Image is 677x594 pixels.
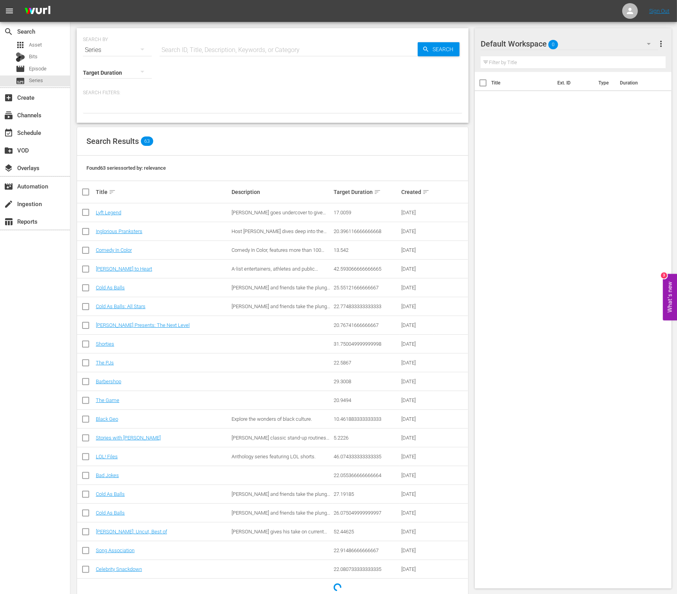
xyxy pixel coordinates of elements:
[401,187,433,197] div: Created
[422,188,429,196] span: sort
[656,34,666,53] button: more_vert
[663,274,677,320] button: Open Feedback Widget
[4,182,13,191] span: Automation
[232,247,324,265] span: Comedy In Color, features more than 100 original performances from the next generation of comics.
[401,491,433,497] div: [DATE]
[141,136,153,146] span: 63
[86,165,166,171] span: Found 63 series sorted by: relevance
[96,472,119,478] a: Bad Jokes
[96,247,132,253] a: Comedy In Color
[334,266,399,272] div: 42.593066666666665
[401,285,433,291] div: [DATE]
[548,36,558,53] span: 0
[29,41,42,49] span: Asset
[401,397,433,403] div: [DATE]
[401,416,433,422] div: [DATE]
[334,187,399,197] div: Target Duration
[96,454,118,459] a: LOL! Files
[29,65,47,73] span: Episode
[232,454,316,459] span: Anthology series featuring LOL shorts.
[96,360,114,366] a: The PJs
[232,303,330,321] span: [PERSON_NAME] and friends take the plunge into the post game cold tub for the most awkward interv...
[334,454,399,459] div: 46.074333333333335
[401,547,433,553] div: [DATE]
[334,491,399,497] div: 27.19185
[29,77,43,84] span: Series
[334,228,399,234] div: 20.396116666666668
[334,360,399,366] div: 22.5867
[334,435,399,441] div: 5.2226
[334,416,399,422] div: 10.461883333333333
[96,416,118,422] a: Black Geo
[334,322,399,328] div: 20.76741666666667
[96,187,229,197] div: Title
[96,529,167,535] a: [PERSON_NAME]: Uncut, Best of
[96,397,119,403] a: The Game
[4,163,13,173] span: Overlays
[16,76,25,86] span: Series
[4,128,13,138] span: Schedule
[96,510,125,516] a: Cold As Balls
[83,39,152,61] div: Series
[374,188,381,196] span: sort
[401,266,433,272] div: [DATE]
[96,266,152,272] a: [PERSON_NAME] to Heart
[109,188,116,196] span: sort
[661,272,667,278] div: 3
[334,472,399,478] div: 22.055366666666664
[4,93,13,102] span: Create
[334,510,399,516] div: 26.075049999999997
[4,217,13,226] span: Reports
[401,247,433,253] div: [DATE]
[232,210,326,227] span: [PERSON_NAME] goes undercover to give unsuspecting Lyft passengers a trip they'll never forget.
[334,529,399,535] div: 52.44625
[401,510,433,516] div: [DATE]
[96,379,121,384] a: Barbershop
[96,341,114,347] a: Shorties
[401,529,433,535] div: [DATE]
[401,341,433,347] div: [DATE]
[16,40,25,50] span: Asset
[401,454,433,459] div: [DATE]
[4,199,13,209] span: Ingestion
[4,27,13,36] span: Search
[232,189,331,195] div: Description
[656,39,666,48] span: more_vert
[334,303,399,309] div: 22.774833333333333
[232,435,329,447] span: [PERSON_NAME] classic stand-up routines are hilariously reenacted.
[334,210,399,215] div: 17.0059
[401,210,433,215] div: [DATE]
[334,285,399,291] div: 25.55121666666667
[401,435,433,441] div: [DATE]
[418,42,460,56] button: Search
[553,72,594,94] th: Ext. ID
[429,42,460,56] span: Search
[96,547,135,553] a: Song Association
[232,266,331,284] span: A-list entertainers, athletes and public figures reveal their true selves over a glass of wine wi...
[594,72,615,94] th: Type
[401,566,433,572] div: [DATE]
[334,247,399,253] div: 13.542
[96,566,142,572] a: Celebrity Snackdown
[5,6,14,16] span: menu
[334,341,399,347] div: 31.750049999999998
[334,397,399,403] div: 20.9494
[481,33,659,55] div: Default Workspace
[401,322,433,328] div: [DATE]
[649,8,670,14] a: Sign Out
[232,285,330,302] span: [PERSON_NAME] and friends take the plunge into the post game cold tub for the most awkward interv...
[334,379,399,384] div: 29.3008
[96,303,145,309] a: Cold As Balls: All Stars
[29,53,38,61] span: Bits
[232,416,312,422] span: Explore the wonders of black culture.
[96,322,190,328] a: [PERSON_NAME] Presents: The Next Level
[334,547,399,553] div: 22.91486666666667
[4,146,13,155] span: VOD
[16,52,25,62] div: Bits
[232,491,330,509] span: [PERSON_NAME] and friends take the plunge into the post game cold tub for the most awkward interv...
[96,210,121,215] a: Lyft Legend
[96,435,161,441] a: Stories with [PERSON_NAME]
[96,491,125,497] a: Cold As Balls
[401,379,433,384] div: [DATE]
[83,90,462,96] p: Search Filters:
